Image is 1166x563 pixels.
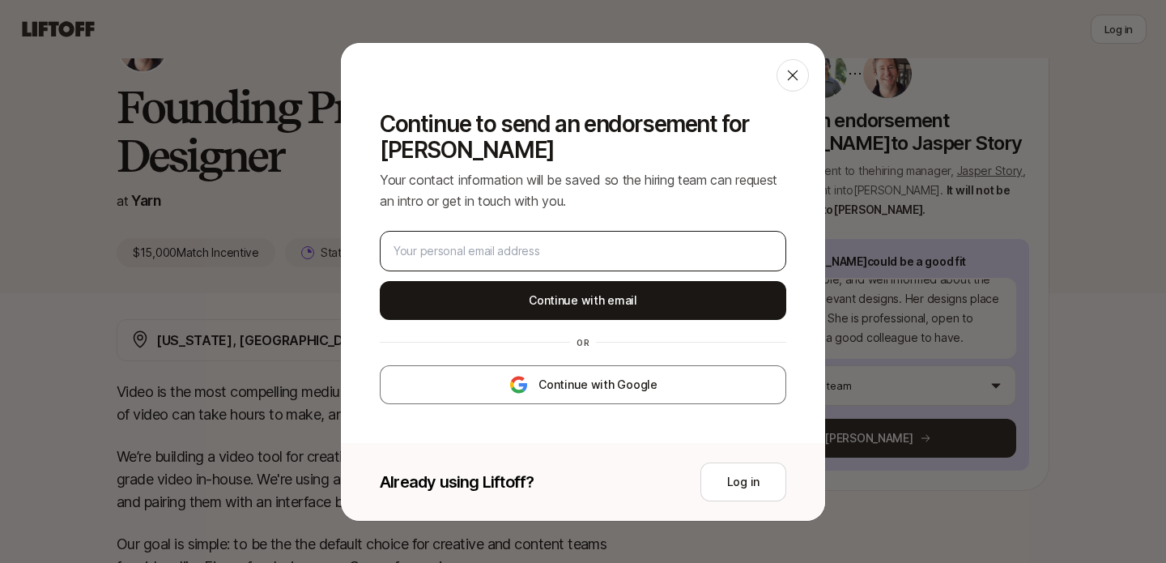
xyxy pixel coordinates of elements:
button: Continue with Google [380,365,786,404]
input: Your personal email address [394,241,772,261]
p: Already using Liftoff? [380,471,534,493]
div: or [570,336,596,349]
button: Log in [700,463,786,501]
button: Continue with email [380,281,786,320]
p: Continue to send an endorsement for [PERSON_NAME] [380,111,786,163]
img: google-logo [509,375,529,395]
p: Your contact information will be saved so the hiring team can request an intro or get in touch wi... [380,169,786,211]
